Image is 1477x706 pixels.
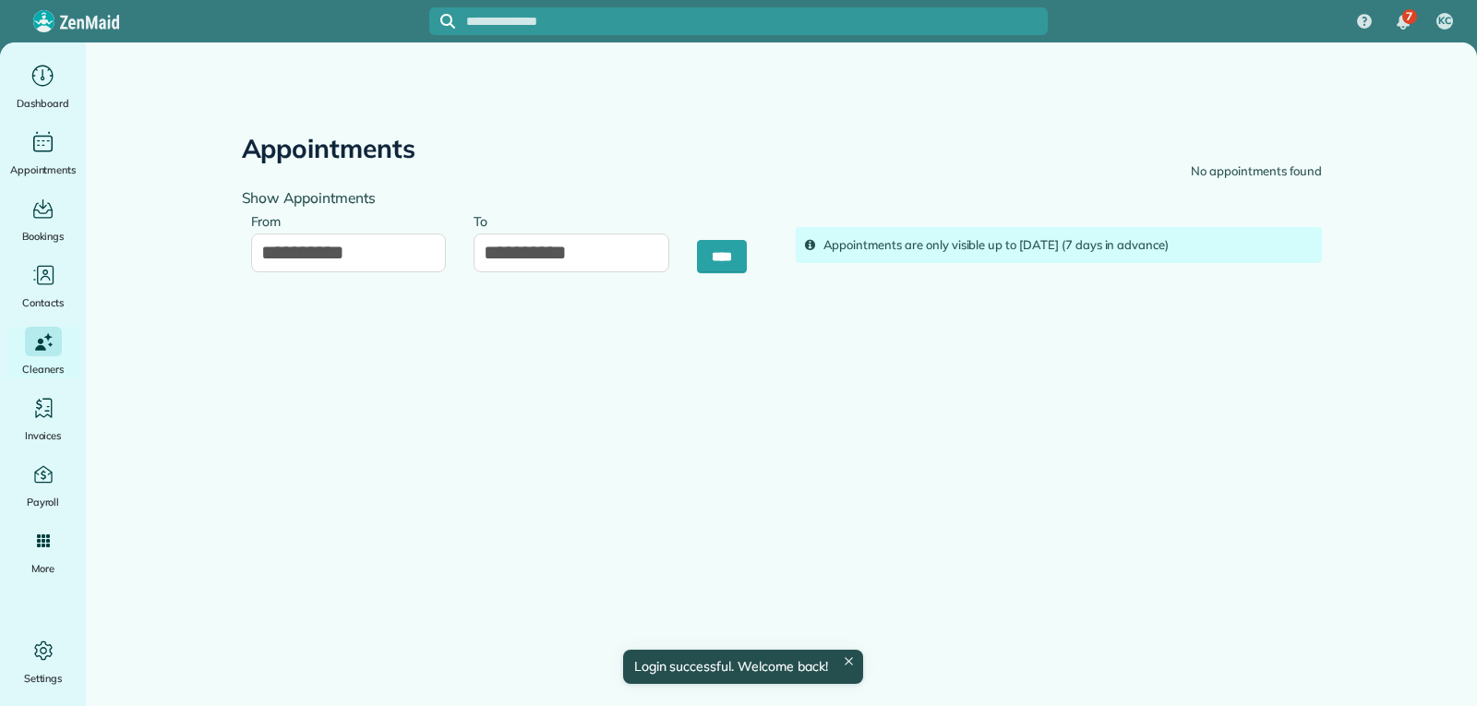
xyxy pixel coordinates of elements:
h4: Show Appointments [242,190,768,206]
svg: Focus search [440,14,455,29]
span: More [31,559,54,578]
a: Bookings [7,194,78,245]
span: Appointments [10,161,77,179]
a: Payroll [7,460,78,511]
a: Invoices [7,393,78,445]
span: Payroll [27,493,60,511]
div: No appointments found [1191,162,1321,181]
span: Invoices [25,426,62,445]
a: Dashboard [7,61,78,113]
div: 7 unread notifications [1384,2,1423,42]
div: Login successful. Welcome back! [622,650,862,684]
span: Dashboard [17,94,69,113]
a: Settings [7,636,78,688]
span: Settings [24,669,63,688]
span: Contacts [22,293,64,312]
label: To [474,203,497,237]
span: 7 [1406,9,1412,24]
label: From [251,203,291,237]
a: Contacts [7,260,78,312]
a: Appointments [7,127,78,179]
span: KC [1438,14,1451,29]
h2: Appointments [242,135,416,163]
span: Cleaners [22,360,64,378]
span: Bookings [22,227,65,245]
button: Focus search [429,14,455,29]
a: Cleaners [7,327,78,378]
div: Appointments are only visible up to [DATE] (7 days in advance) [823,236,1313,255]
